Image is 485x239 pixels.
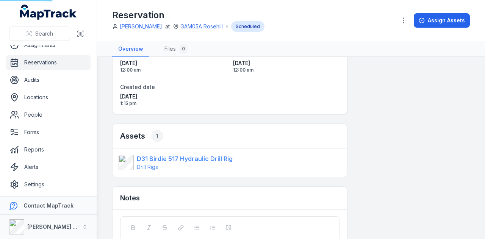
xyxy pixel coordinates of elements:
[137,164,158,170] span: Drill Rigs
[179,44,188,53] div: 0
[120,93,227,100] span: [DATE]
[233,59,340,73] time: 07/10/2025, 12:00:00 am
[112,41,149,57] a: Overview
[414,13,470,28] button: Assign Assets
[119,154,333,171] a: D31 Birdie 517 Hydraulic Drill RigDrill Rigs
[35,30,53,37] span: Search
[151,130,163,142] div: 1
[112,9,264,21] h1: Reservation
[233,59,340,67] span: [DATE]
[158,41,194,57] a: Files0
[6,142,91,157] a: Reports
[6,107,91,122] a: People
[120,100,227,106] span: 1:15 pm
[6,72,91,87] a: Audits
[120,93,227,106] time: 17/09/2025, 1:15:54 pm
[9,27,70,41] button: Search
[120,59,227,67] span: [DATE]
[6,55,91,70] a: Reservations
[20,5,77,20] a: MapTrack
[6,177,91,192] a: Settings
[165,23,170,30] span: at
[120,130,163,142] h2: Assets
[6,125,91,140] a: Forms
[6,159,91,175] a: Alerts
[120,67,227,73] span: 12:00 am
[27,223,89,230] strong: [PERSON_NAME] Group
[231,21,264,32] div: Scheduled
[120,84,155,90] span: Created date
[180,23,223,30] a: GAM05A Rosehill
[233,67,340,73] span: 12:00 am
[6,90,91,105] a: Locations
[23,202,74,209] strong: Contact MapTrack
[120,23,162,30] a: [PERSON_NAME]
[120,59,227,73] time: 01/10/2025, 12:00:00 am
[120,193,140,203] h3: Notes
[137,154,233,163] strong: D31 Birdie 517 Hydraulic Drill Rig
